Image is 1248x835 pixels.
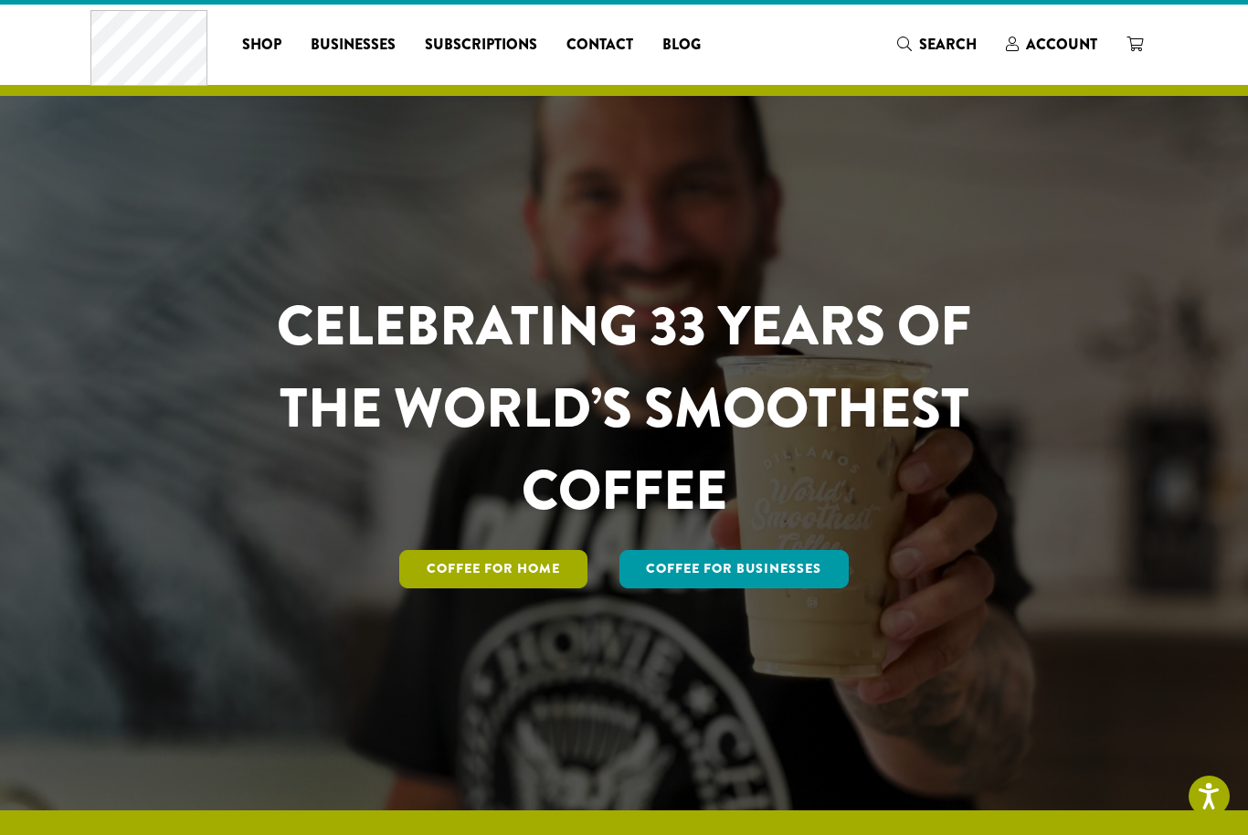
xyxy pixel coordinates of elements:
[619,550,850,588] a: Coffee For Businesses
[242,34,281,57] span: Shop
[227,30,296,59] a: Shop
[1026,34,1097,55] span: Account
[425,34,537,57] span: Subscriptions
[399,550,587,588] a: Coffee for Home
[223,285,1025,532] h1: CELEBRATING 33 YEARS OF THE WORLD’S SMOOTHEST COFFEE
[662,34,701,57] span: Blog
[566,34,633,57] span: Contact
[311,34,396,57] span: Businesses
[919,34,977,55] span: Search
[883,29,991,59] a: Search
